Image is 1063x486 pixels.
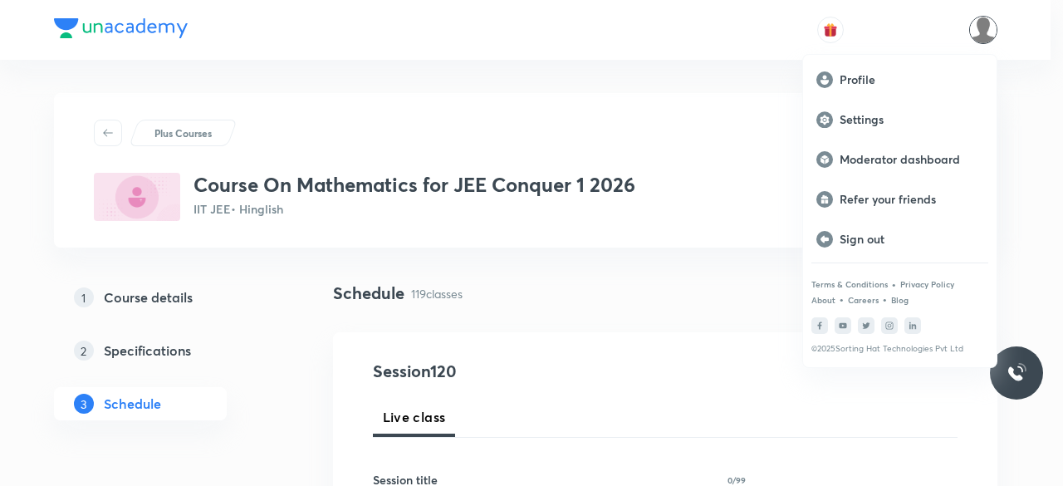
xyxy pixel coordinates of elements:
[848,295,879,305] a: Careers
[840,112,983,127] p: Settings
[840,232,983,247] p: Sign out
[803,140,997,179] a: Moderator dashboard
[882,292,888,307] div: •
[803,179,997,219] a: Refer your friends
[891,277,897,292] div: •
[840,192,983,207] p: Refer your friends
[811,295,835,305] a: About
[803,100,997,140] a: Settings
[811,279,888,289] a: Terms & Conditions
[840,72,983,87] p: Profile
[891,295,909,305] a: Blog
[840,152,983,167] p: Moderator dashboard
[900,279,954,289] a: Privacy Policy
[839,292,845,307] div: •
[803,60,997,100] a: Profile
[811,344,988,354] p: © 2025 Sorting Hat Technologies Pvt Ltd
